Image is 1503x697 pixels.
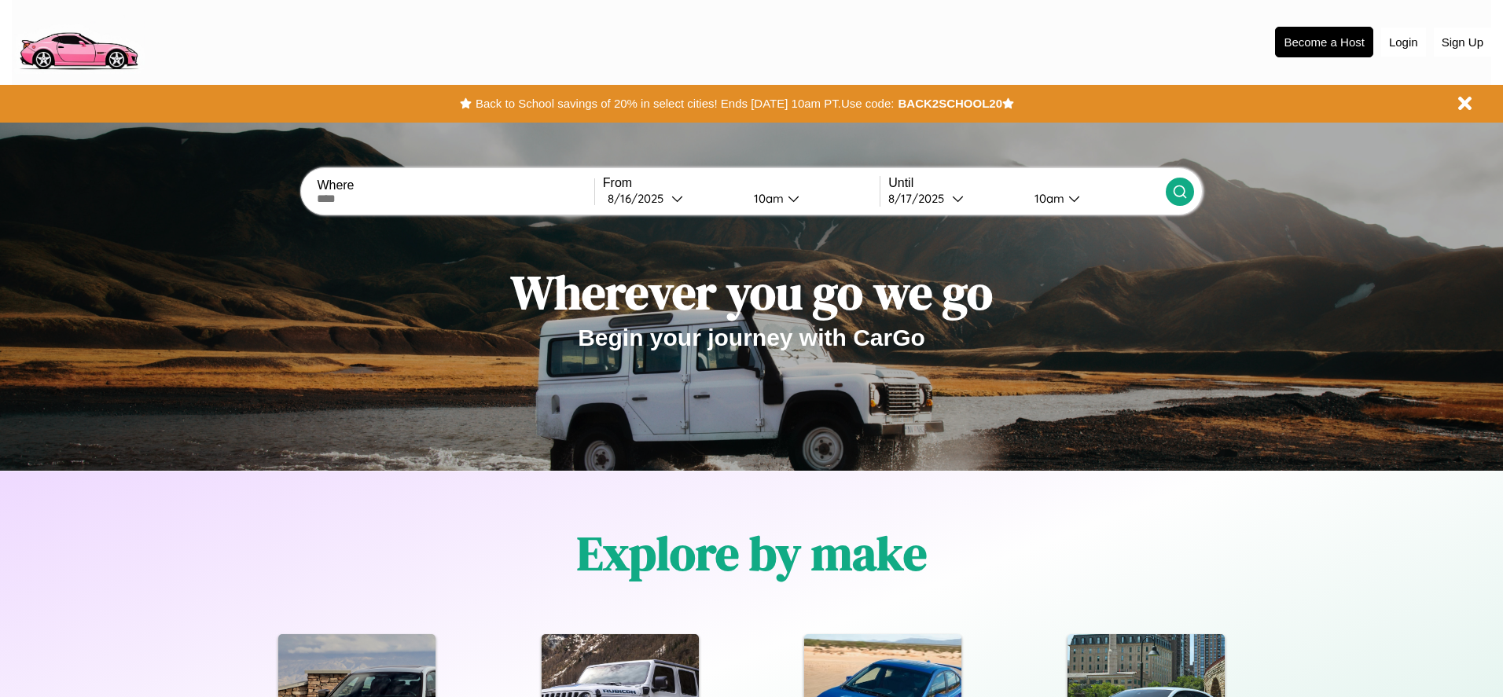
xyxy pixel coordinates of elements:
div: 10am [1027,191,1068,206]
b: BACK2SCHOOL20 [898,97,1002,110]
button: Become a Host [1275,27,1373,57]
button: 10am [741,190,880,207]
button: 8/16/2025 [603,190,741,207]
button: Login [1381,28,1426,57]
div: 8 / 17 / 2025 [888,191,952,206]
label: Until [888,176,1165,190]
h1: Explore by make [577,521,927,585]
button: Back to School savings of 20% in select cities! Ends [DATE] 10am PT.Use code: [472,93,898,115]
div: 10am [746,191,788,206]
label: Where [317,178,593,193]
label: From [603,176,880,190]
div: 8 / 16 / 2025 [608,191,671,206]
img: logo [12,8,145,74]
button: 10am [1022,190,1165,207]
button: Sign Up [1434,28,1491,57]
